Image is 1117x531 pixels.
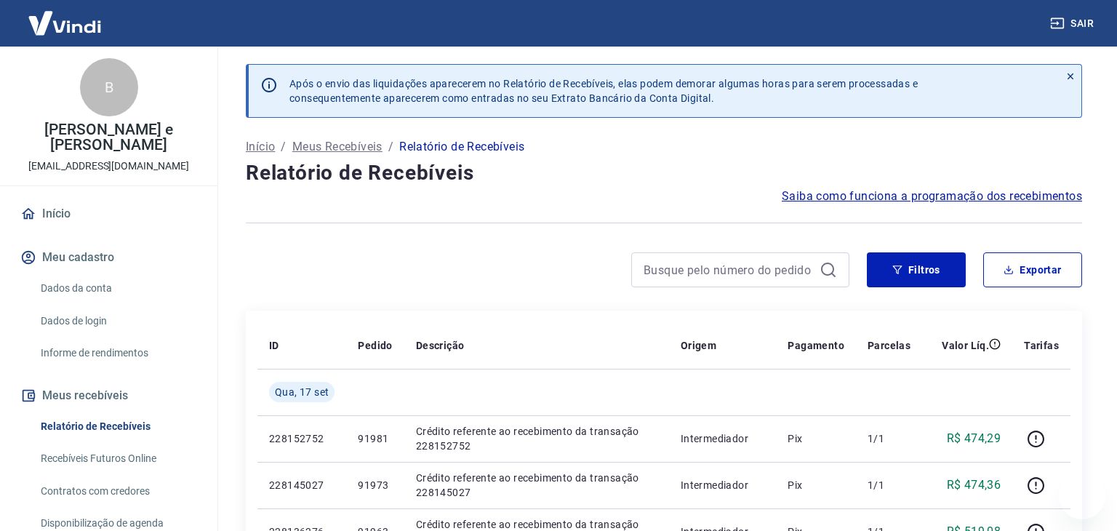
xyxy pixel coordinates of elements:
a: Dados da conta [35,274,200,303]
p: ID [269,338,279,353]
p: R$ 474,29 [947,430,1001,447]
p: Crédito referente ao recebimento da transação 228152752 [416,424,657,453]
img: Vindi [17,1,112,45]
p: Tarifas [1024,338,1059,353]
p: 1/1 [868,431,910,446]
button: Exportar [983,252,1082,287]
button: Filtros [867,252,966,287]
p: 91981 [358,431,392,446]
p: R$ 474,36 [947,476,1001,494]
p: [PERSON_NAME] e [PERSON_NAME] [12,122,206,153]
p: Pix [788,478,844,492]
p: / [388,138,393,156]
p: Crédito referente ao recebimento da transação 228145027 [416,471,657,500]
button: Sair [1047,10,1100,37]
p: Pagamento [788,338,844,353]
a: Início [17,198,200,230]
div: B [80,58,138,116]
button: Meu cadastro [17,241,200,274]
a: Início [246,138,275,156]
p: Pedido [358,338,392,353]
p: Após o envio das liquidações aparecerem no Relatório de Recebíveis, elas podem demorar algumas ho... [289,76,918,105]
p: Descrição [416,338,465,353]
span: Qua, 17 set [275,385,329,399]
p: Origem [681,338,716,353]
p: Intermediador [681,478,765,492]
p: Intermediador [681,431,765,446]
button: Meus recebíveis [17,380,200,412]
p: 228152752 [269,431,335,446]
a: Dados de login [35,306,200,336]
a: Saiba como funciona a programação dos recebimentos [782,188,1082,205]
a: Recebíveis Futuros Online [35,444,200,474]
a: Meus Recebíveis [292,138,383,156]
p: 91973 [358,478,392,492]
input: Busque pelo número do pedido [644,259,814,281]
p: 1/1 [868,478,910,492]
a: Contratos com credores [35,476,200,506]
a: Informe de rendimentos [35,338,200,368]
p: Pix [788,431,844,446]
h4: Relatório de Recebíveis [246,159,1082,188]
a: Relatório de Recebíveis [35,412,200,442]
iframe: Botão para abrir a janela de mensagens [1059,473,1105,519]
p: Valor Líq. [942,338,989,353]
p: / [281,138,286,156]
p: Relatório de Recebíveis [399,138,524,156]
p: [EMAIL_ADDRESS][DOMAIN_NAME] [28,159,189,174]
p: 228145027 [269,478,335,492]
p: Parcelas [868,338,910,353]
